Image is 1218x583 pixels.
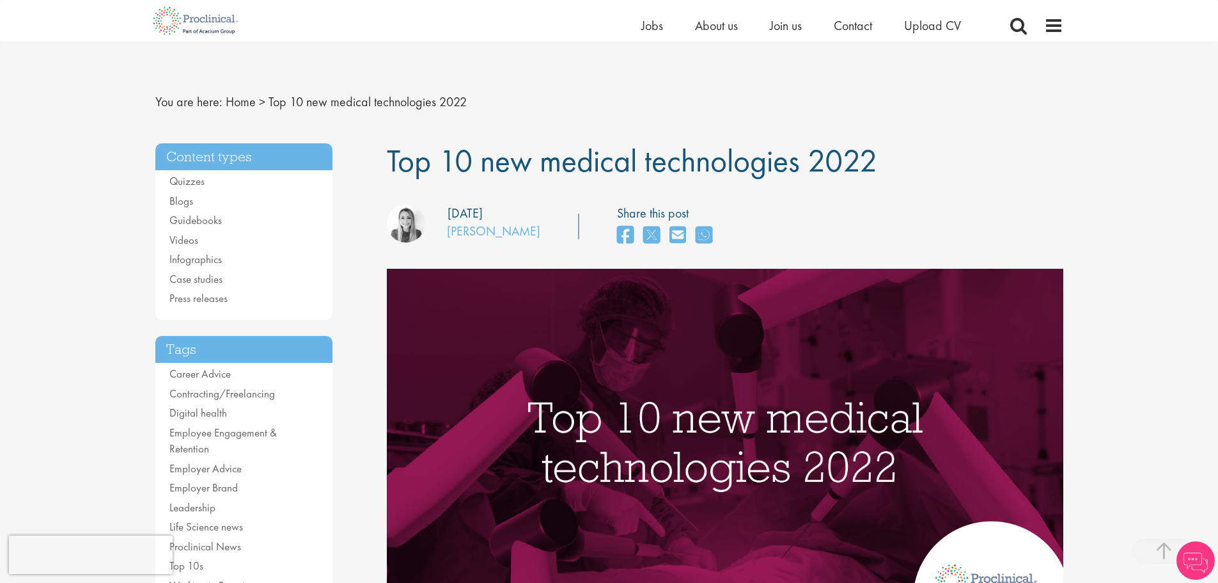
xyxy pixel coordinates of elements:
[387,204,425,243] img: Hannah Burke
[169,481,238,495] a: Employer Brand
[447,223,540,239] a: [PERSON_NAME]
[169,272,223,286] a: Case studies
[641,17,663,34] a: Jobs
[169,367,231,381] a: Career Advice
[617,222,634,250] a: share on facebook
[169,500,215,515] a: Leadership
[226,93,256,110] a: breadcrumb link
[169,539,241,554] a: Proclinical News
[155,336,333,363] h3: Tags
[169,387,275,401] a: Contracting/Freelancing
[169,559,203,573] a: Top 10s
[155,143,333,171] h3: Content types
[169,252,222,266] a: Infographics
[669,222,686,250] a: share on email
[259,93,265,110] span: >
[448,204,483,223] div: [DATE]
[169,233,198,247] a: Videos
[904,17,961,34] a: Upload CV
[834,17,872,34] a: Contact
[169,174,205,188] a: Quizzes
[169,520,243,534] a: Life Science news
[155,93,223,110] span: You are here:
[695,17,738,34] a: About us
[169,213,222,227] a: Guidebooks
[269,93,467,110] span: Top 10 new medical technologies 2022
[1176,541,1215,580] img: Chatbot
[617,204,719,223] label: Share this post
[643,222,660,250] a: share on twitter
[169,461,242,475] a: Employer Advice
[770,17,802,34] a: Join us
[9,536,173,574] iframe: reCAPTCHA
[169,426,277,456] a: Employee Engagement & Retention
[169,194,193,208] a: Blogs
[696,222,712,250] a: share on whats app
[169,406,227,420] a: Digital health
[387,140,877,181] span: Top 10 new medical technologies 2022
[169,291,228,305] a: Press releases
